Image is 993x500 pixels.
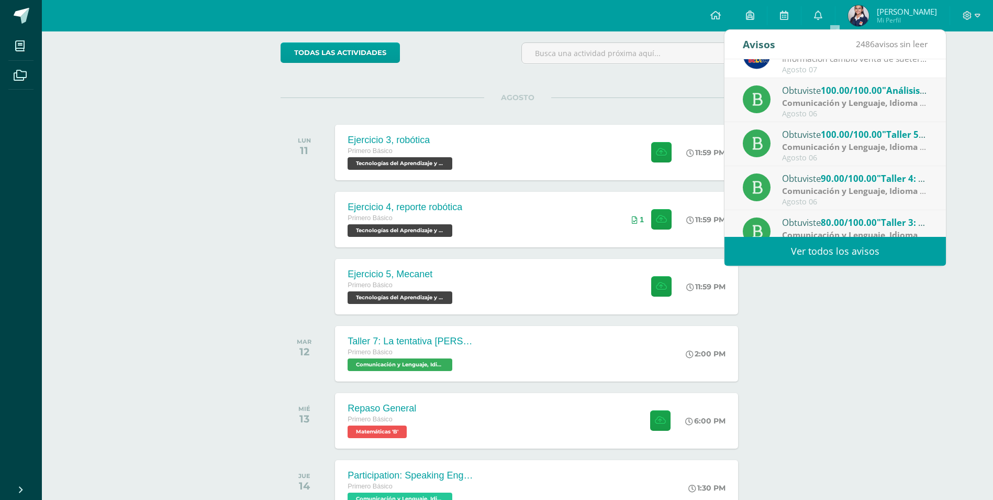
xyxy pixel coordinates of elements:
[685,416,726,426] div: 6:00 PM
[877,16,937,25] span: Mi Perfil
[348,224,452,237] span: Tecnologías del Aprendizaje y la Comunicación 'B'
[782,141,952,153] strong: Comunicación y Lenguaje, Idioma Español
[298,412,310,425] div: 13
[348,349,392,356] span: Primero Básico
[743,30,775,59] div: Avisos
[782,66,928,74] div: Agosto 07
[782,97,952,108] strong: Comunicación y Lenguaje, Idioma Español
[877,6,937,17] span: [PERSON_NAME]
[348,291,452,304] span: Tecnologías del Aprendizaje y la Comunicación 'B'
[348,147,392,155] span: Primero Básico
[882,128,992,140] span: "Taller 5: Barco de papel"
[348,483,392,490] span: Primero Básico
[782,229,952,241] strong: Comunicación y Lenguaje, Idioma Español
[348,281,392,289] span: Primero Básico
[848,5,869,26] img: 47a86799df5a7513b244ebbfb8bcd0cf.png
[298,480,310,492] div: 14
[782,185,928,197] div: | Talleres de lectura
[782,185,952,197] strong: Comunicación y Lenguaje, Idioma Español
[782,97,928,109] div: | Actividades de aprendizaje y tareas
[724,237,946,266] a: Ver todos los avisos
[298,405,310,412] div: MIÉ
[782,215,928,229] div: Obtuviste en
[782,53,928,65] div: Información cambio venta de suéter y chaleco del Colegio - Tejidos Piemont -: Estimados Padres de...
[348,470,473,481] div: Participation: Speaking English
[782,110,928,118] div: Agosto 06
[686,215,726,224] div: 11:59 PM
[782,141,928,153] div: | Talleres de lectura
[686,282,726,291] div: 11:59 PM
[782,154,928,162] div: Agosto 06
[782,229,928,241] div: | Talleres de lectura
[281,42,400,63] a: todas las Actividades
[821,128,882,140] span: 100.00/100.00
[882,84,948,96] span: "Análisis lírico"
[640,215,644,224] span: 1
[348,426,407,438] span: Matemáticas 'B'
[298,472,310,480] div: JUE
[782,198,928,206] div: Agosto 06
[484,93,551,102] span: AGOSTO
[297,338,311,345] div: MAR
[522,43,754,63] input: Busca una actividad próxima aquí...
[856,38,928,50] span: avisos sin leer
[348,202,462,213] div: Ejercicio 4, reporte robótica
[348,358,452,371] span: Comunicación y Lenguaje, Idioma Español 'B'
[821,172,877,184] span: 90.00/100.00
[688,483,726,493] div: 1:30 PM
[348,157,452,170] span: Tecnologías del Aprendizaje y la Comunicación 'B'
[297,345,311,358] div: 12
[782,171,928,185] div: Obtuviste en
[348,269,455,280] div: Ejercicio 5, Mecanet
[348,135,455,146] div: Ejercicio 3, robótica
[632,215,644,224] div: Archivos entregados
[298,137,311,144] div: LUN
[686,148,726,157] div: 11:59 PM
[348,214,392,222] span: Primero Básico
[298,144,311,157] div: 11
[348,416,392,423] span: Primero Básico
[348,336,473,347] div: Taller 7: La tentativa [PERSON_NAME]
[856,38,875,50] span: 2486
[348,403,416,414] div: Repaso General
[782,127,928,141] div: Obtuviste en
[821,84,882,96] span: 100.00/100.00
[686,349,726,358] div: 2:00 PM
[782,83,928,97] div: Obtuviste en
[821,216,877,229] span: 80.00/100.00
